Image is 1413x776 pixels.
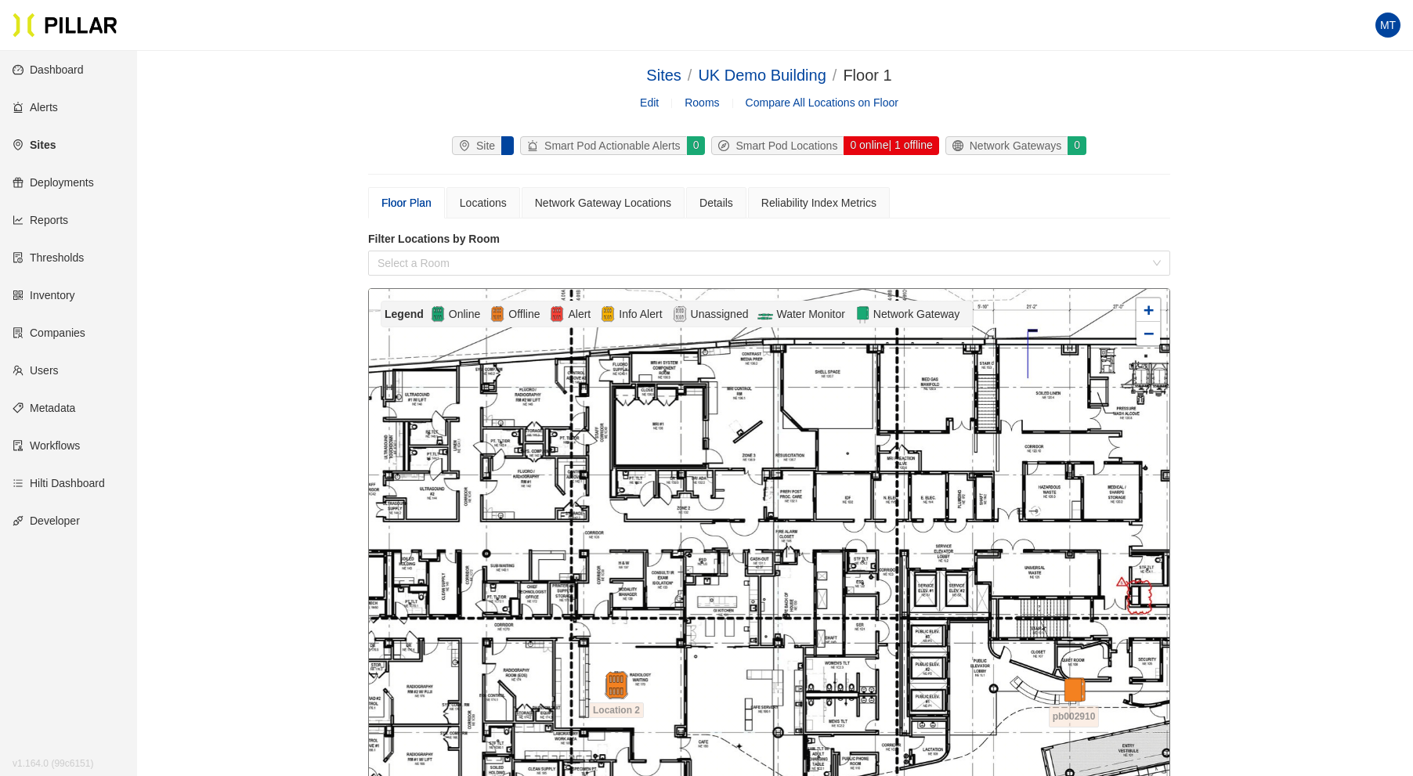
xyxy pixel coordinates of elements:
span: + [1144,300,1154,319]
span: pb002910 [1049,706,1100,727]
a: UK Demo Building [698,67,826,84]
img: Network Gateway [855,305,870,323]
img: Online [430,305,446,323]
span: global [952,140,970,151]
div: Floor Plan [381,194,432,211]
img: Alert [600,305,616,323]
a: Rooms [685,96,719,109]
a: solutionCompanies [13,327,85,339]
img: Offline [490,305,505,323]
span: / [688,67,692,84]
div: Network Gateway Locations [535,194,671,211]
span: Floor 1 [843,67,891,84]
div: Details [699,194,733,211]
a: Zoom in [1137,298,1160,322]
span: compass [718,140,735,151]
a: qrcodeInventory [13,289,75,301]
span: Info Alert [616,305,665,323]
a: alertSmart Pod Actionable Alerts0 [517,136,708,155]
img: Unassigned [672,305,688,323]
a: giftDeployments [13,176,94,189]
img: gateway-offline.d96533cd.svg [1060,677,1088,706]
span: alert [527,140,544,151]
a: teamUsers [13,364,59,377]
a: alertAlerts [13,101,58,114]
img: pod-offline.df94d192.svg [602,671,631,699]
div: Network Gateways [946,137,1068,154]
a: Sites [646,67,681,84]
span: Network Gateway [870,305,963,323]
img: Pillar Technologies [13,13,117,38]
a: barsHilti Dashboard [13,477,105,489]
div: pb002910 [1046,677,1101,687]
span: Unassigned [688,305,752,323]
div: 0 [686,136,706,155]
span: Alert [565,305,594,323]
div: 0 [1067,136,1086,155]
span: MT [1380,13,1396,38]
span: Water Monitor [773,305,847,323]
a: auditWorkflows [13,439,80,452]
span: / [833,67,837,84]
div: Location 2 [589,671,644,699]
a: tagMetadata [13,402,75,414]
a: Compare All Locations on Floor [746,96,898,109]
div: Smart Pod Locations [712,137,844,154]
span: Location 2 [589,702,644,718]
a: Edit [640,94,659,111]
label: Filter Locations by Room [368,231,1170,247]
a: environmentSites [13,139,56,151]
span: − [1144,323,1154,343]
img: Flow-Monitor [757,305,773,323]
a: exceptionThresholds [13,251,84,264]
div: Locations [460,194,507,211]
div: Smart Pod Actionable Alerts [521,137,687,154]
a: apiDeveloper [13,514,80,527]
div: 0 online | 1 offline [843,136,938,155]
a: line-chartReports [13,214,68,226]
span: environment [459,140,476,151]
div: Reliability Index Metrics [761,194,876,211]
a: Zoom out [1137,322,1160,345]
img: Alert [549,305,565,323]
a: dashboardDashboard [13,63,84,76]
div: Legend [385,305,430,323]
span: Online [446,305,483,323]
div: Site [453,137,501,154]
span: Offline [505,305,543,323]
